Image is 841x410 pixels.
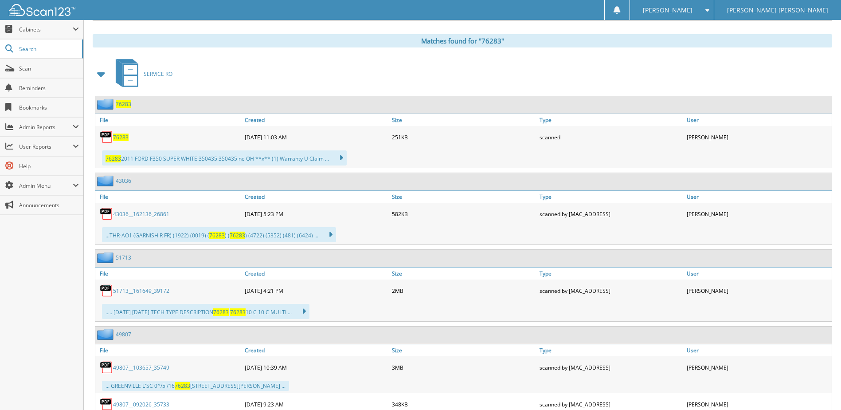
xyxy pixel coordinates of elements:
span: Admin Reports [19,123,73,131]
a: Type [537,114,685,126]
div: [DATE] 5:23 PM [243,205,390,223]
img: PDF.png [100,284,113,297]
span: Reminders [19,84,79,92]
a: Size [390,114,537,126]
span: Scan [19,65,79,72]
a: User [685,114,832,126]
div: ... GREENVILLE L'SC 0^/5i/16 [STREET_ADDRESS][PERSON_NAME] ... [102,381,289,391]
a: File [95,191,243,203]
a: File [95,344,243,356]
div: 2MB [390,282,537,300]
div: scanned [537,128,685,146]
a: 43036 [116,177,131,185]
span: Search [19,45,78,53]
div: [PERSON_NAME] [685,359,832,376]
a: Created [243,114,390,126]
span: Admin Menu [19,182,73,189]
a: Created [243,268,390,280]
span: 76283 [209,232,225,239]
span: 76283 [230,232,245,239]
a: File [95,114,243,126]
img: folder2.png [97,329,116,340]
img: folder2.png [97,175,116,186]
a: File [95,268,243,280]
span: SERVICE RO [144,70,172,78]
img: PDF.png [100,361,113,374]
a: User [685,191,832,203]
span: Help [19,162,79,170]
div: [DATE] 10:39 AM [243,359,390,376]
span: 76283 [213,308,229,316]
a: Type [537,344,685,356]
span: Bookmarks [19,104,79,111]
div: ...THR-AO1 (GARNISH R FR) (1922) (0019) ( ) ( ) (4722) (5352) (481) (6424) ... [102,227,336,242]
a: User [685,344,832,356]
a: Size [390,268,537,280]
a: 51713 [116,254,131,261]
div: 3MB [390,359,537,376]
div: [DATE] 4:21 PM [243,282,390,300]
a: Created [243,191,390,203]
span: Announcements [19,201,79,209]
img: folder2.png [97,252,116,263]
a: User [685,268,832,280]
div: scanned by [MAC_ADDRESS] [537,282,685,300]
iframe: Chat Widget [797,367,841,410]
div: [PERSON_NAME] [685,282,832,300]
span: [PERSON_NAME] [PERSON_NAME] [727,8,828,13]
div: scanned by [MAC_ADDRESS] [537,359,685,376]
div: [DATE] 11:03 AM [243,128,390,146]
div: 2011 FORD F350 SUPER WHITE 350435 350435 ne OH **x** (1) Warranty U Claim ... [102,150,347,166]
div: [PERSON_NAME] [685,205,832,223]
a: 49807__103657_35749 [113,364,169,371]
a: 76283 [116,100,131,108]
a: 51713__161649_39172 [113,287,169,295]
div: [PERSON_NAME] [685,128,832,146]
a: SERVICE RO [110,56,172,91]
div: 251KB [390,128,537,146]
span: 76283 [106,155,121,162]
a: 43036__162136_26861 [113,210,169,218]
span: [PERSON_NAME] [643,8,692,13]
div: 582KB [390,205,537,223]
a: Size [390,191,537,203]
img: scan123-logo-white.svg [9,4,75,16]
div: scanned by [MAC_ADDRESS] [537,205,685,223]
span: 76283 [230,308,246,316]
img: folder2.png [97,99,116,110]
a: 76283 [113,134,129,141]
a: Type [537,191,685,203]
a: 49807 [116,331,131,338]
a: 49807__092026_35733 [113,401,169,408]
a: Size [390,344,537,356]
a: Created [243,344,390,356]
img: PDF.png [100,130,113,144]
span: 76283 [175,382,190,390]
span: Cabinets [19,26,73,33]
img: PDF.png [100,207,113,221]
div: Matches found for "76283" [93,34,832,47]
a: Type [537,268,685,280]
div: ..... [DATE] [DATE] TECH TYPE DESCRIPTION 10 C 10 C MULTI ... [102,304,309,319]
span: User Reports [19,143,73,150]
